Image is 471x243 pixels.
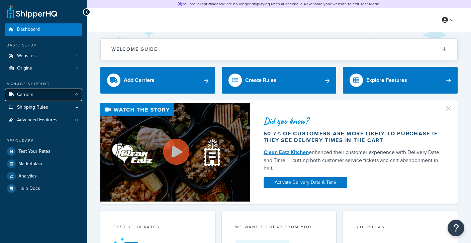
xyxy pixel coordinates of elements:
a: Advanced Features0 [5,114,82,126]
div: Resources [5,138,82,144]
div: Add Carriers [124,76,155,85]
a: Marketplace [5,158,82,170]
span: 0 [75,117,78,123]
li: Advanced Features [5,114,82,126]
span: Help Docs [18,186,40,192]
a: Help Docs [5,183,82,195]
div: Test your rates [114,224,202,232]
a: Activate Delivery Date & Time [264,177,347,188]
span: Websites [17,53,36,59]
a: Analytics [5,170,82,182]
button: Open Resource Center [448,220,464,236]
a: Add Carriers [100,67,215,94]
span: Shipping Rules [17,105,48,110]
span: Origins [17,66,32,71]
span: Test Your Rates [18,149,51,154]
span: 1 [76,53,78,59]
button: Welcome Guide [101,39,457,60]
a: Clean Eatz Kitchen [264,148,309,156]
p: we want to hear from you [235,224,323,230]
span: Carriers [17,92,33,98]
div: 60.7% of customers are more likely to purchase if they see delivery times in the cart [264,130,442,144]
strong: Test Mode [200,1,219,7]
span: Advanced Features [17,117,58,123]
a: Shipping Rules [5,101,82,114]
li: Carriers [5,89,82,101]
a: Create Rules [222,67,337,94]
div: Basic Setup [5,42,82,48]
li: Origins [5,62,82,75]
span: 0 [75,92,78,98]
div: Your Plan [356,224,444,232]
a: Dashboard [5,23,82,36]
img: Video thumbnail [100,103,250,202]
span: Marketplace [18,161,43,167]
a: Re-enable your website to exit Test Mode. [304,1,380,7]
span: 1 [76,66,78,71]
a: Carriers0 [5,89,82,101]
div: Did you know? [264,116,442,126]
span: Analytics [18,173,37,179]
h2: Welcome Guide [111,47,158,52]
div: enhanced their customer experience with Delivery Date and Time — cutting both customer service ti... [264,148,442,172]
a: Test Your Rates [5,145,82,157]
a: Origins1 [5,62,82,75]
div: Create Rules [245,76,276,85]
a: Explore Features [343,67,458,94]
span: Dashboard [17,27,40,32]
div: Explore Features [366,76,407,85]
div: Manage Shipping [5,81,82,87]
a: Websites1 [5,50,82,62]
